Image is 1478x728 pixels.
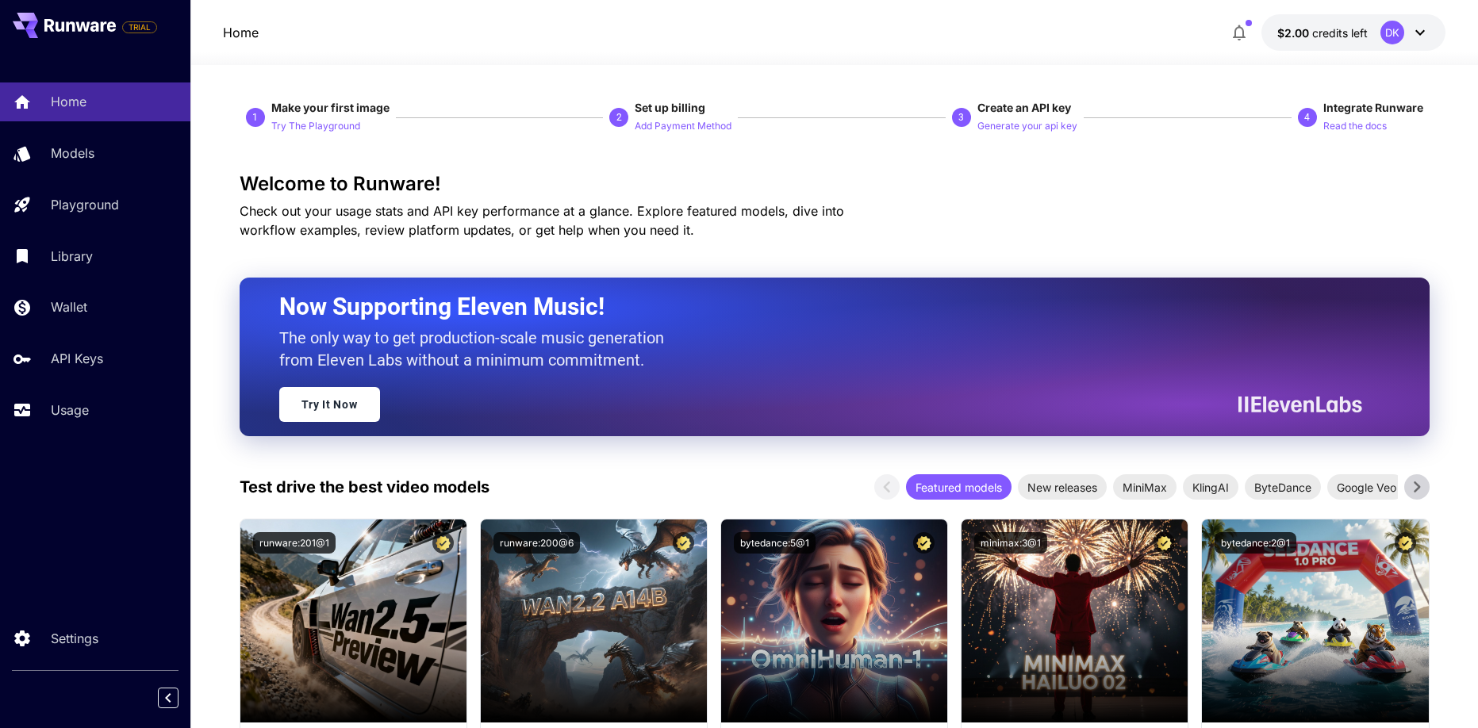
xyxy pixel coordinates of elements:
span: Make your first image [271,101,390,114]
div: KlingAI [1183,474,1238,500]
div: ByteDance [1245,474,1321,500]
button: Try The Playground [271,116,360,135]
span: New releases [1018,479,1107,496]
button: runware:201@1 [253,532,336,554]
span: Create an API key [977,101,1071,114]
button: Certified Model – Vetted for best performance and includes a commercial license. [432,532,454,554]
p: Usage [51,400,89,420]
button: runware:200@6 [493,532,580,554]
button: Certified Model – Vetted for best performance and includes a commercial license. [673,532,694,554]
p: Test drive the best video models [240,475,489,499]
p: Settings [51,629,98,648]
a: Home [223,23,259,42]
button: Add Payment Method [635,116,731,135]
h3: Welcome to Runware! [240,173,1430,195]
div: MiniMax [1113,474,1177,500]
p: 1 [252,110,258,125]
p: API Keys [51,349,103,368]
span: Check out your usage stats and API key performance at a glance. Explore featured models, dive int... [240,203,844,238]
div: New releases [1018,474,1107,500]
button: minimax:3@1 [974,532,1047,554]
div: Google Veo [1327,474,1406,500]
img: alt [481,519,707,722]
p: Home [51,92,86,111]
a: Try It Now [279,387,380,422]
p: Models [51,144,94,163]
button: Certified Model – Vetted for best performance and includes a commercial license. [913,532,935,554]
button: bytedance:5@1 [734,532,816,554]
p: 4 [1304,110,1310,125]
p: Playground [51,195,119,214]
span: Add your payment card to enable full platform functionality. [122,17,157,36]
p: The only way to get production-scale music generation from Eleven Labs without a minimum commitment. [279,327,676,371]
button: Collapse sidebar [158,688,179,708]
p: Add Payment Method [635,119,731,134]
span: $2.00 [1277,26,1312,40]
span: Set up billing [635,101,705,114]
p: Try The Playground [271,119,360,134]
p: 3 [958,110,964,125]
button: Certified Model – Vetted for best performance and includes a commercial license. [1395,532,1416,554]
button: Generate your api key [977,116,1077,135]
div: Featured models [906,474,1012,500]
div: $2.00 [1277,25,1368,41]
img: alt [1202,519,1428,722]
span: KlingAI [1183,479,1238,496]
img: alt [721,519,947,722]
nav: breadcrumb [223,23,259,42]
h2: Now Supporting Eleven Music! [279,292,1350,322]
span: Integrate Runware [1323,101,1423,114]
div: Collapse sidebar [170,684,190,712]
button: Certified Model – Vetted for best performance and includes a commercial license. [1154,532,1175,554]
p: Generate your api key [977,119,1077,134]
p: Read the docs [1323,119,1387,134]
span: MiniMax [1113,479,1177,496]
button: bytedance:2@1 [1215,532,1296,554]
img: alt [240,519,466,722]
img: alt [962,519,1188,722]
p: 2 [616,110,622,125]
span: TRIAL [123,21,156,33]
span: credits left [1312,26,1368,40]
span: Featured models [906,479,1012,496]
span: Google Veo [1327,479,1406,496]
div: DK [1380,21,1404,44]
p: Wallet [51,297,87,316]
button: $2.00DK [1261,14,1445,51]
p: Library [51,247,93,266]
span: ByteDance [1245,479,1321,496]
button: Read the docs [1323,116,1387,135]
